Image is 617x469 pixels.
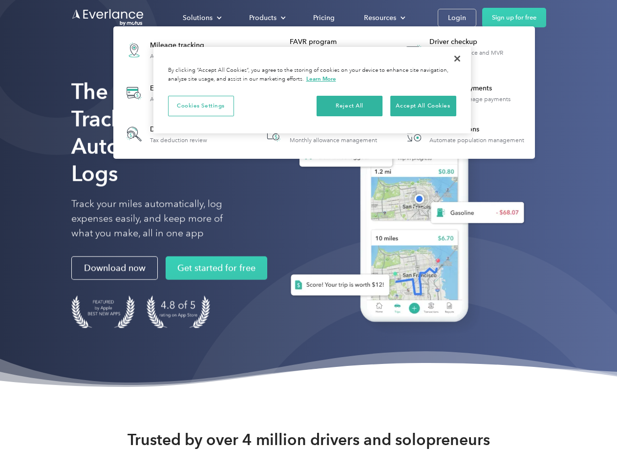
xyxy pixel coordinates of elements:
a: Pricing [303,9,344,26]
a: FAVR programFixed & Variable Rate reimbursement design & management [258,32,390,68]
div: Privacy [153,47,471,133]
p: Track your miles automatically, log expenses easily, and keep more of what you make, all in one app [71,197,246,241]
a: Go to homepage [71,8,145,27]
div: Tax deduction review [150,137,207,144]
img: 4.9 out of 5 stars on the app store [147,296,210,328]
strong: Trusted by over 4 million drivers and solopreneurs [128,430,490,449]
img: Everlance, mileage tracker app, expense tracking app [275,93,532,337]
nav: Products [113,26,535,159]
button: Cookies Settings [168,96,234,116]
div: Automatic mileage logs [150,53,213,60]
div: Automatic transaction logs [150,96,220,103]
button: Reject All [317,96,383,116]
div: Resources [354,9,413,26]
div: By clicking “Accept All Cookies”, you agree to the storing of cookies on your device to enhance s... [168,66,456,84]
div: Monthly allowance management [290,137,377,144]
div: Deduction finder [150,125,207,134]
a: Deduction finderTax deduction review [118,118,212,150]
a: Expense trackingAutomatic transaction logs [118,75,225,111]
div: License, insurance and MVR verification [429,49,530,63]
div: Solutions [173,9,230,26]
img: Badge for Featured by Apple Best New Apps [71,296,135,328]
a: Accountable planMonthly allowance management [258,118,382,150]
div: Pricing [313,12,335,24]
div: Products [249,12,277,24]
a: Sign up for free [482,8,546,27]
div: Login [448,12,466,24]
a: HR IntegrationsAutomate population management [398,118,529,150]
a: Get started for free [166,256,267,280]
div: Products [239,9,294,26]
div: Resources [364,12,396,24]
button: Accept All Cookies [390,96,456,116]
div: FAVR program [290,37,390,47]
a: Driver checkupLicense, insurance and MVR verification [398,32,530,68]
div: Solutions [183,12,213,24]
div: Driver checkup [429,37,530,47]
div: Mileage tracking [150,41,213,50]
button: Close [447,48,468,69]
a: Login [438,9,476,27]
div: Expense tracking [150,84,220,93]
a: Mileage trackingAutomatic mileage logs [118,32,218,68]
div: Cookie banner [153,47,471,133]
a: Download now [71,256,158,280]
div: Automate population management [429,137,524,144]
a: More information about your privacy, opens in a new tab [306,75,336,82]
div: HR Integrations [429,125,524,134]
